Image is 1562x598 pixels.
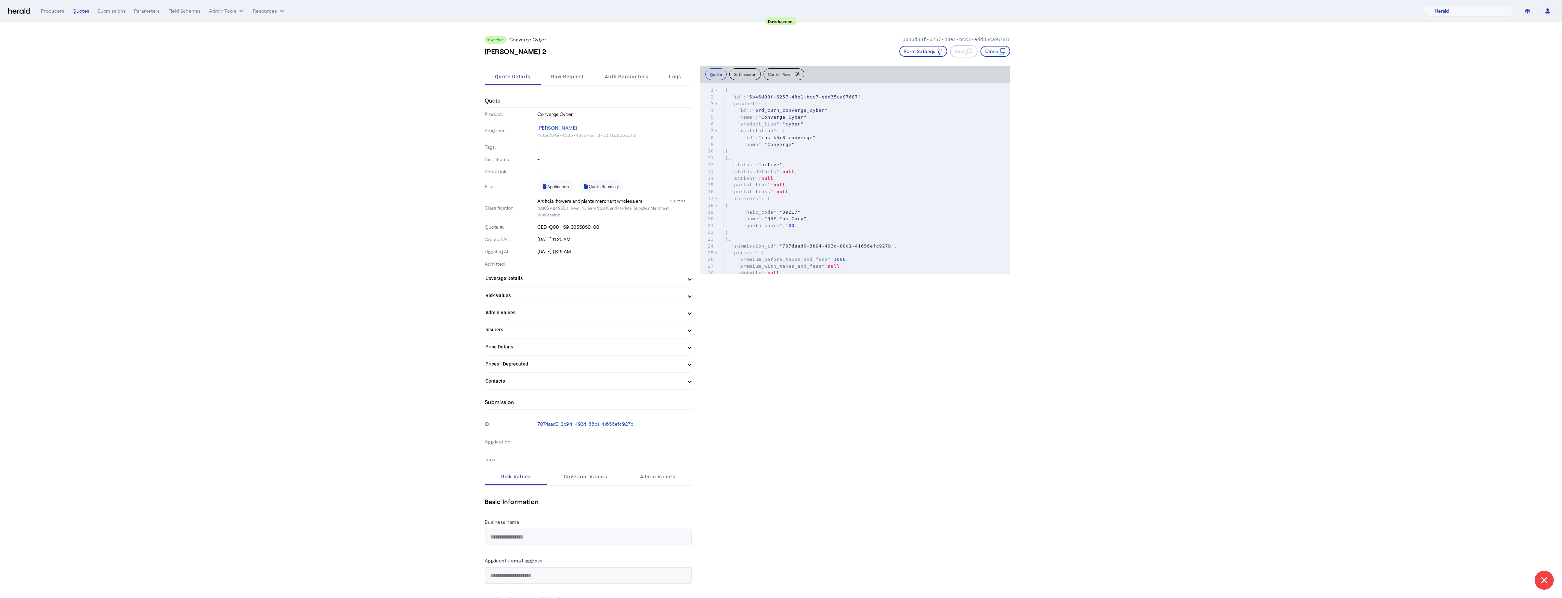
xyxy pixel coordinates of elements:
[737,121,780,127] span: "product_line"
[731,243,776,249] span: "submission_id"
[737,108,749,113] span: "id"
[725,176,777,181] span: : ,
[537,111,692,118] p: Converge Cyber
[758,115,807,120] span: "Converge Cyber"
[746,94,861,99] span: "5b46d88f-6257-43e1-bcc7-edd35ca97687"
[705,68,727,80] button: Quote
[737,257,831,262] span: "premium_before_taxes_and_fees"
[725,155,731,160] span: },
[537,421,692,427] p: 707daad0-3b94-493d-88d1-41656efc927b
[725,162,786,167] span: : ,
[725,88,728,93] span: {
[670,198,692,204] div: 1uvfai
[743,135,755,140] span: "id"
[725,101,768,106] span: : {
[537,133,692,138] p: 7c6e854e-4105-46c3-bcf3-3371a6d5acf2
[485,558,543,563] label: Applicant's email address
[785,223,794,228] span: 100
[731,101,758,106] span: "product"
[731,182,770,187] span: "portal_link"
[725,243,897,249] span: : ,
[737,270,764,276] span: "details"
[485,96,501,105] h4: Quote
[495,74,530,79] span: Quote Details
[725,128,786,133] span: : {
[485,248,536,255] p: Updated At:
[743,210,777,215] span: "naic_code"
[782,169,794,174] span: null
[725,115,810,120] span: : ,
[725,169,798,174] span: : ,
[743,223,783,228] span: "quota_share"
[725,189,792,194] span: : ,
[485,168,536,175] p: Portal Link:
[700,101,715,107] div: 3
[700,250,715,256] div: 25
[765,17,797,25] div: Development
[640,474,675,479] span: Admin Values
[485,377,683,385] mat-panel-title: Contacts
[725,264,843,269] span: : ,
[485,261,536,267] p: Admitted:
[73,8,89,14] div: Quotes
[700,107,715,114] div: 4
[725,108,831,113] span: : ,
[780,210,801,215] span: "39217"
[725,196,771,201] span: : [
[700,148,715,155] div: 10
[253,8,285,14] button: Resources dropdown menu
[725,203,728,208] span: {
[725,230,728,235] span: }
[899,46,947,57] button: Form Settings
[950,45,978,57] button: Bind
[491,37,504,42] span: Active
[485,398,514,406] h4: Submission
[725,121,807,127] span: : ,
[485,373,692,389] mat-expansion-panel-header: Contacts
[700,87,715,94] div: 1
[773,182,785,187] span: null
[700,134,715,141] div: 8
[485,127,536,134] p: Producer:
[485,46,546,56] h3: [PERSON_NAME] 2
[700,256,715,263] div: 26
[725,270,780,276] span: :
[579,181,623,192] a: Quote Summary
[564,474,607,479] span: Coverage Values
[758,135,816,140] span: "ins_k5r8_converge"
[700,141,715,148] div: 9
[834,257,846,262] span: 1000
[605,74,648,79] span: Auth Parameters
[485,270,692,287] mat-expansion-panel-header: Coverage Details
[485,455,536,464] p: Tags:
[485,360,683,368] mat-panel-title: Prices - Deprecated
[725,142,795,147] span: :
[168,8,201,14] div: Field Schemas
[485,437,536,447] p: Application:
[768,72,790,76] span: Carrier Raw
[537,248,692,255] p: [DATE] 11:26 AM
[764,68,804,80] button: Carrier Raw
[700,94,715,101] div: 2
[700,175,715,182] div: 14
[700,182,715,188] div: 15
[737,128,777,133] span: "institution"
[485,321,692,338] mat-expansion-panel-header: Insurers
[537,123,692,133] p: [PERSON_NAME]
[700,243,715,250] div: 24
[725,216,810,221] span: : ,
[700,209,715,216] div: 19
[485,309,683,316] mat-panel-title: Admin Values
[485,183,536,190] p: Files:
[485,287,692,304] mat-expansion-panel-header: Risk Values
[762,176,773,181] span: null
[731,94,743,99] span: "id"
[700,114,715,121] div: 5
[725,257,849,262] span: : ,
[700,155,715,161] div: 11
[743,142,762,147] span: "name"
[537,438,692,445] p: -
[551,74,584,79] span: Raw Request
[537,168,692,175] p: -
[669,74,681,79] span: Logs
